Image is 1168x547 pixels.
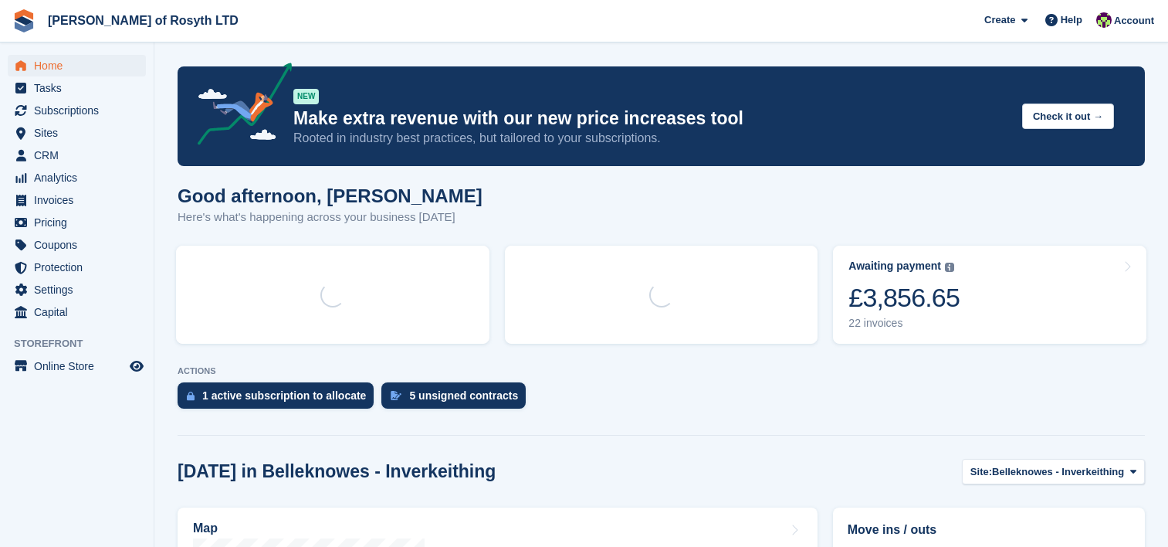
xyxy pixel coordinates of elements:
[833,246,1146,344] a: Awaiting payment £3,856.65 22 invoices
[945,263,954,272] img: icon-info-grey-7440780725fd019a000dd9b08b2336e03edf1995a4989e88bcd33f0948082b44.svg
[34,212,127,233] span: Pricing
[193,522,218,535] h2: Map
[1061,12,1082,28] span: Help
[34,234,127,256] span: Coupons
[34,279,127,301] span: Settings
[970,464,992,480] span: Site:
[34,55,127,76] span: Home
[34,355,127,377] span: Online Store
[8,167,146,189] a: menu
[34,122,127,144] span: Sites
[8,55,146,76] a: menu
[293,89,319,104] div: NEW
[962,459,1145,484] button: Site: Belleknowes - Inverkeithing
[8,122,146,144] a: menu
[34,189,127,211] span: Invoices
[34,167,127,189] span: Analytics
[8,301,146,323] a: menu
[1022,104,1114,129] button: Check it out →
[178,209,482,226] p: Here's what's happening across your business [DATE]
[8,234,146,256] a: menu
[8,144,146,166] a: menu
[34,77,127,99] span: Tasks
[8,257,146,278] a: menu
[34,301,127,323] span: Capital
[8,212,146,233] a: menu
[178,185,482,206] h1: Good afternoon, [PERSON_NAME]
[848,317,960,330] div: 22 invoices
[992,464,1124,480] span: Belleknowes - Inverkeithing
[178,382,381,416] a: 1 active subscription to allocate
[293,130,1010,147] p: Rooted in industry best practices, but tailored to your subscriptions.
[984,12,1015,28] span: Create
[187,391,195,401] img: active_subscription_to_allocate_icon-d502201f5373d7db506a760aba3b589e785aa758c864c3986d89f69b8ff3...
[34,100,127,121] span: Subscriptions
[848,521,1130,539] h2: Move ins / outs
[34,257,127,278] span: Protection
[185,63,293,151] img: price-adjustments-announcement-icon-8257ccfd72463d97f412b2fc003d46551f7dbcb40ab6d574587a9cd5c0d94...
[391,391,401,400] img: contract_signature_icon-13c848040528278c33f63329250d36e43548de30e8caae1d1a13099fd9432cc5.svg
[14,336,154,352] span: Storefront
[202,389,366,402] div: 1 active subscription to allocate
[381,382,533,416] a: 5 unsigned contracts
[8,355,146,377] a: menu
[409,389,518,402] div: 5 unsigned contracts
[8,77,146,99] a: menu
[42,8,245,33] a: [PERSON_NAME] of Rosyth LTD
[178,461,496,482] h2: [DATE] in Belleknowes - Inverkeithing
[12,9,36,32] img: stora-icon-8386f47178a22dfd0bd8f6a31ec36ba5ce8667c1dd55bd0f319d3a0aa187defe.svg
[1114,13,1154,29] span: Account
[127,357,146,375] a: Preview store
[8,100,146,121] a: menu
[293,107,1010,130] p: Make extra revenue with our new price increases tool
[848,260,941,273] div: Awaiting payment
[1096,12,1112,28] img: Nina Briggs
[848,282,960,314] div: £3,856.65
[178,366,1145,376] p: ACTIONS
[8,189,146,211] a: menu
[34,144,127,166] span: CRM
[8,279,146,301] a: menu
